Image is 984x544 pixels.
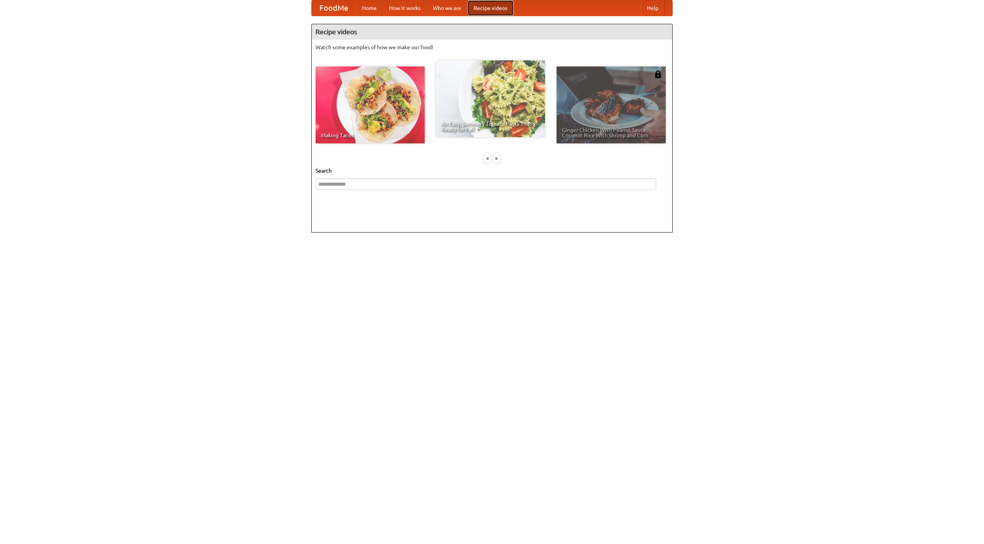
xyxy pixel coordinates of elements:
a: How it works [383,0,427,16]
img: 483408.png [654,70,662,78]
p: Watch some examples of how we make our food! [316,43,668,51]
a: FoodMe [312,0,356,16]
a: Home [356,0,383,16]
a: Recipe videos [467,0,514,16]
a: Making Tacos [316,67,425,143]
span: Making Tacos [321,133,419,138]
a: Who we are [427,0,467,16]
span: An Easy, Summery Tomato Pasta That's Ready for Fall [441,121,540,132]
h4: Recipe videos [312,24,672,40]
div: » [493,153,500,163]
h5: Search [316,167,668,175]
a: An Easy, Summery Tomato Pasta That's Ready for Fall [436,60,545,137]
div: « [484,153,491,163]
a: Help [641,0,665,16]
